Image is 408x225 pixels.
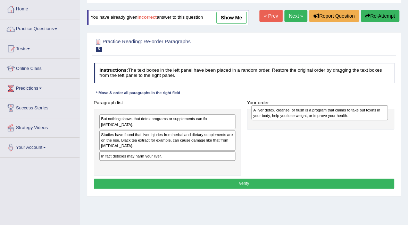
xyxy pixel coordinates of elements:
button: Report Question [309,10,359,22]
div: But nothing shows that detox programs or supplements can fix [MEDICAL_DATA]. [99,114,235,129]
span: 5 [96,47,102,52]
h2: Practice Reading: Re-order Paragraphs [94,37,280,52]
a: Online Class [0,59,80,76]
a: Next » [284,10,307,22]
div: Studies have found that liver injuries from herbal and dietary supplements are on the rise. Black... [99,130,235,151]
h4: Your order [247,100,394,106]
a: Practice Questions [0,19,80,37]
b: incorrect [138,15,157,20]
a: Your Account [0,138,80,155]
a: Strategy Videos [0,118,80,135]
a: Success Stories [0,98,80,116]
div: You have already given answer to this question [87,10,249,25]
h4: The text boxes in the left panel have been placed in a random order. Restore the original order b... [94,63,394,83]
a: Predictions [0,79,80,96]
h4: Paragraph list [94,100,241,106]
a: « Prev [259,10,282,22]
button: Re-Attempt [361,10,399,22]
button: Verify [94,179,394,189]
div: * Move & order all paragraphs in the right field [94,90,183,96]
a: show me [216,12,247,24]
div: In fact detoxes may harm your liver. [99,151,235,161]
div: A liver detox, cleanse, or flush is a program that claims to take out toxins in your body, help y... [251,105,388,120]
a: Tests [0,39,80,56]
b: Instructions: [99,67,128,73]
